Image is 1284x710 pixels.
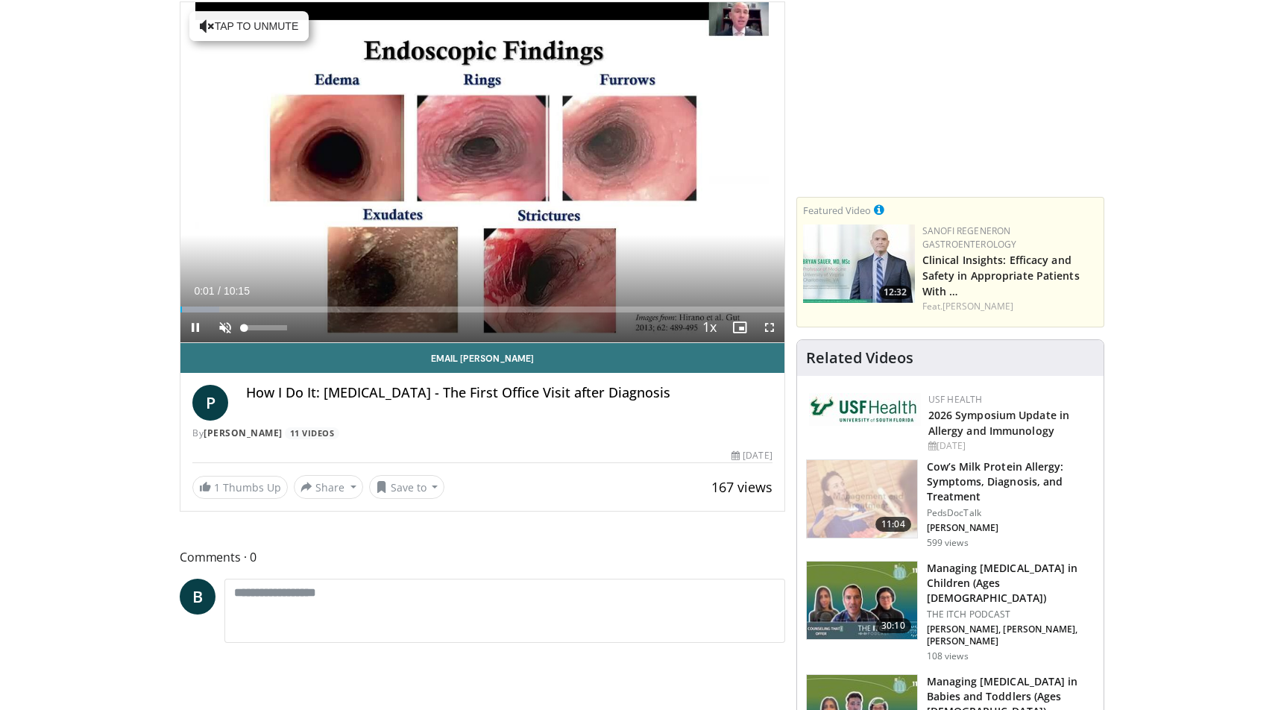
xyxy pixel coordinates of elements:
[731,449,772,462] div: [DATE]
[922,224,1017,251] a: Sanofi Regeneron Gastroenterology
[224,285,250,297] span: 10:15
[285,427,339,440] a: 11 Videos
[806,459,1095,549] a: 11:04 Cow’s Milk Protein Allergy: Symptoms, Diagnosis, and Treatment PedsDocTalk [PERSON_NAME] 59...
[294,475,363,499] button: Share
[204,427,283,439] a: [PERSON_NAME]
[695,312,725,342] button: Playback Rate
[942,300,1013,312] a: [PERSON_NAME]
[807,460,917,538] img: a277380e-40b7-4f15-ab00-788b20d9d5d9.150x105_q85_crop-smart_upscale.jpg
[189,11,309,41] button: Tap to unmute
[928,393,983,406] a: USF Health
[180,312,210,342] button: Pause
[927,537,969,549] p: 599 views
[927,623,1095,647] p: [PERSON_NAME], [PERSON_NAME], [PERSON_NAME]
[192,385,228,421] a: P
[180,2,784,343] video-js: Video Player
[927,459,1095,504] h3: Cow’s Milk Protein Allergy: Symptoms, Diagnosis, and Treatment
[807,562,917,639] img: dda491a2-e90c-44a0-a652-cc848be6698a.150x105_q85_crop-smart_upscale.jpg
[192,476,288,499] a: 1 Thumbs Up
[928,408,1069,438] a: 2026 Symposium Update in Allergy and Immunology
[809,393,921,426] img: 6ba8804a-8538-4002-95e7-a8f8012d4a11.png.150x105_q85_autocrop_double_scale_upscale_version-0.2.jpg
[927,507,1095,519] p: PedsDocTalk
[838,1,1062,188] iframe: Advertisement
[922,300,1098,313] div: Feat.
[806,561,1095,662] a: 30:10 Managing [MEDICAL_DATA] in Children (Ages [DEMOGRAPHIC_DATA]) THE ITCH PODCAST [PERSON_NAME...
[711,478,772,496] span: 167 views
[180,343,784,373] a: Email [PERSON_NAME]
[928,439,1092,453] div: [DATE]
[927,609,1095,621] p: THE ITCH PODCAST
[806,349,913,367] h4: Related Videos
[922,253,1080,298] a: Clinical Insights: Efficacy and Safety in Appropriate Patients With …
[214,480,220,494] span: 1
[180,579,215,615] a: B
[875,517,911,532] span: 11:04
[246,385,772,401] h4: How I Do It: [MEDICAL_DATA] - The First Office Visit after Diagnosis
[369,475,445,499] button: Save to
[725,312,755,342] button: Enable picture-in-picture mode
[180,307,784,312] div: Progress Bar
[927,650,969,662] p: 108 views
[180,547,785,567] span: Comments 0
[879,286,911,299] span: 12:32
[244,325,286,330] div: Volume Level
[803,224,915,303] a: 12:32
[875,618,911,633] span: 30:10
[218,285,221,297] span: /
[803,224,915,303] img: bf9ce42c-6823-4735-9d6f-bc9dbebbcf2c.png.150x105_q85_crop-smart_upscale.jpg
[803,204,871,217] small: Featured Video
[210,312,240,342] button: Unmute
[927,561,1095,606] h3: Managing [MEDICAL_DATA] in Children (Ages [DEMOGRAPHIC_DATA])
[927,522,1095,534] p: [PERSON_NAME]
[755,312,784,342] button: Fullscreen
[192,427,772,440] div: By
[194,285,214,297] span: 0:01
